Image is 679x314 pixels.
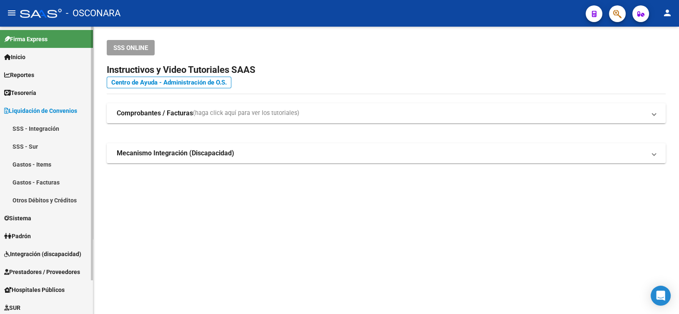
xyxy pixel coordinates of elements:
strong: Comprobantes / Facturas [117,109,193,118]
mat-icon: menu [7,8,17,18]
span: (haga click aquí para ver los tutoriales) [193,109,299,118]
span: Inicio [4,52,25,62]
span: Reportes [4,70,34,80]
span: - OSCONARA [66,4,120,22]
mat-expansion-panel-header: Mecanismo Integración (Discapacidad) [107,143,666,163]
strong: Mecanismo Integración (Discapacidad) [117,149,234,158]
div: Open Intercom Messenger [651,286,671,306]
span: SSS ONLINE [113,44,148,52]
mat-expansion-panel-header: Comprobantes / Facturas(haga click aquí para ver los tutoriales) [107,103,666,123]
a: Centro de Ayuda - Administración de O.S. [107,77,231,88]
span: Firma Express [4,35,48,44]
span: SUR [4,303,20,312]
span: Liquidación de Convenios [4,106,77,115]
h2: Instructivos y Video Tutoriales SAAS [107,62,666,78]
span: Tesorería [4,88,36,97]
span: Prestadores / Proveedores [4,267,80,277]
button: SSS ONLINE [107,40,155,55]
mat-icon: person [662,8,672,18]
span: Padrón [4,232,31,241]
span: Hospitales Públicos [4,285,65,294]
span: Integración (discapacidad) [4,249,81,259]
span: Sistema [4,214,31,223]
